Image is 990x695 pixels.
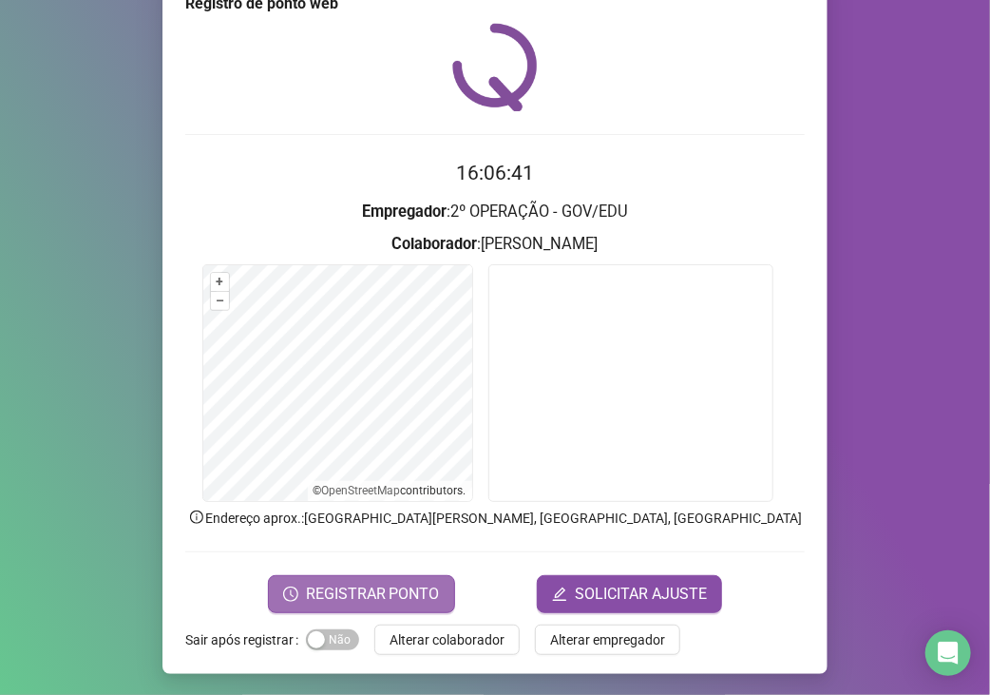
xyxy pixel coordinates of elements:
[306,583,440,606] span: REGISTRAR PONTO
[185,232,805,257] h3: : [PERSON_NAME]
[452,23,538,111] img: QRPoint
[392,235,478,253] strong: Colaborador
[390,629,505,650] span: Alterar colaborador
[314,484,466,497] li: © contributors.
[322,484,401,497] a: OpenStreetMap
[925,630,971,676] div: Open Intercom Messenger
[185,625,306,655] label: Sair após registrar
[374,625,520,655] button: Alterar colaborador
[362,203,447,221] strong: Empregador
[456,162,534,184] time: 16:06:41
[211,292,229,310] button: –
[188,509,205,526] span: info-circle
[537,575,722,613] button: editSOLICITAR AJUSTE
[552,587,567,602] span: edit
[283,587,298,602] span: clock-circle
[185,200,805,224] h3: : 2º OPERAÇÃO - GOV/EDU
[535,625,680,655] button: Alterar empregador
[575,583,707,606] span: SOLICITAR AJUSTE
[268,575,455,613] button: REGISTRAR PONTO
[185,508,805,529] p: Endereço aprox. : [GEOGRAPHIC_DATA][PERSON_NAME], [GEOGRAPHIC_DATA], [GEOGRAPHIC_DATA]
[211,273,229,291] button: +
[550,629,665,650] span: Alterar empregador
